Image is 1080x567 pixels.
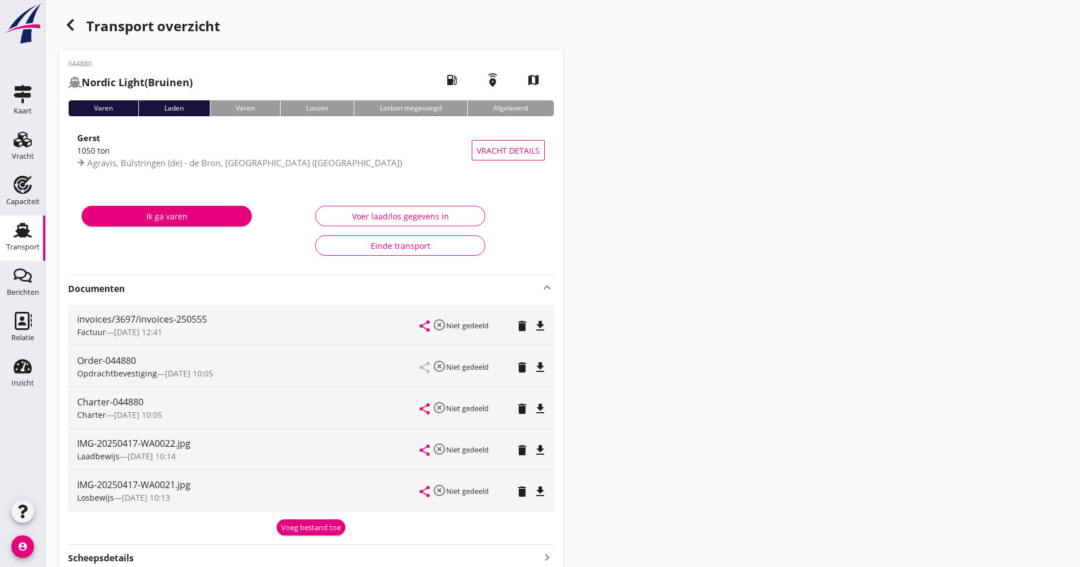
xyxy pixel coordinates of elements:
[533,443,547,457] i: file_download
[418,443,431,457] i: share
[68,125,554,175] a: Gerst1050 tonAgravis, Bülstringen (de) - de Bron, [GEOGRAPHIC_DATA] ([GEOGRAPHIC_DATA])Vracht det...
[315,206,485,226] button: Voer laad/los gegevens in
[325,240,476,252] div: Einde transport
[518,64,549,96] i: map
[77,492,114,503] span: Losbewijs
[433,318,446,332] i: highlight_off
[418,319,431,333] i: share
[277,519,345,535] button: Voeg bestand toe
[533,361,547,374] i: file_download
[68,552,134,565] strong: Scheepsdetails
[12,153,34,160] div: Vracht
[477,64,509,96] i: emergency_share
[138,100,209,116] div: Laden
[128,451,176,462] span: [DATE] 10:14
[210,100,280,116] div: Varen
[91,210,243,222] div: Ik ga varen
[433,401,446,414] i: highlight_off
[122,492,170,503] span: [DATE] 10:13
[114,327,162,337] span: [DATE] 12:41
[59,14,563,41] div: Transport overzicht
[14,107,32,115] div: Kaart
[77,354,420,367] div: Order-044880
[87,157,402,168] span: Agravis, Bülstringen (de) - de Bron, [GEOGRAPHIC_DATA] ([GEOGRAPHIC_DATA])
[77,145,472,156] div: 1050 ton
[533,319,547,333] i: file_download
[433,359,446,373] i: highlight_off
[280,100,354,116] div: Lossen
[515,443,529,457] i: delete
[82,206,252,226] button: Ik ga varen
[446,362,489,372] small: Niet gedeeld
[165,368,213,379] span: [DATE] 10:05
[446,486,489,496] small: Niet gedeeld
[77,395,420,409] div: Charter-044880
[515,361,529,374] i: delete
[82,75,145,89] strong: Nordic Light
[77,450,420,462] div: —
[467,100,553,116] div: Afgeleverd
[7,289,39,296] div: Berichten
[533,485,547,498] i: file_download
[77,312,420,326] div: invoices/3697/invoices-250555
[6,198,40,205] div: Capaciteit
[77,367,420,379] div: —
[418,402,431,416] i: share
[77,478,420,492] div: IMG-20250417-WA0021.jpg
[418,485,431,498] i: share
[114,409,162,420] span: [DATE] 10:05
[515,319,529,333] i: delete
[540,281,554,294] i: keyboard_arrow_up
[77,368,157,379] span: Opdrachtbevestiging
[68,100,138,116] div: Varen
[281,522,341,534] div: Voeg bestand toe
[433,484,446,497] i: highlight_off
[77,492,420,503] div: —
[6,243,40,251] div: Transport
[77,132,100,143] strong: Gerst
[472,140,545,160] button: Vracht details
[77,409,106,420] span: Charter
[446,445,489,455] small: Niet gedeeld
[533,402,547,416] i: file_download
[11,535,34,558] i: account_circle
[77,451,120,462] span: Laadbewijs
[77,409,420,421] div: —
[2,3,43,45] img: logo-small.a267ee39.svg
[77,326,420,338] div: —
[446,320,489,331] small: Niet gedeeld
[68,75,193,90] h2: (Bruinen)
[515,485,529,498] i: delete
[68,59,193,69] p: 044880
[436,64,468,96] i: local_gas_station
[477,145,540,156] span: Vracht details
[446,403,489,413] small: Niet gedeeld
[515,402,529,416] i: delete
[354,100,467,116] div: Losbon toegevoegd
[315,235,485,256] button: Einde transport
[68,282,540,295] strong: Documenten
[433,442,446,456] i: highlight_off
[77,327,106,337] span: Factuur
[11,334,34,341] div: Relatie
[325,210,476,222] div: Voer laad/los gegevens in
[11,379,34,387] div: Inzicht
[77,437,420,450] div: IMG-20250417-WA0022.jpg
[540,549,554,565] i: keyboard_arrow_right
